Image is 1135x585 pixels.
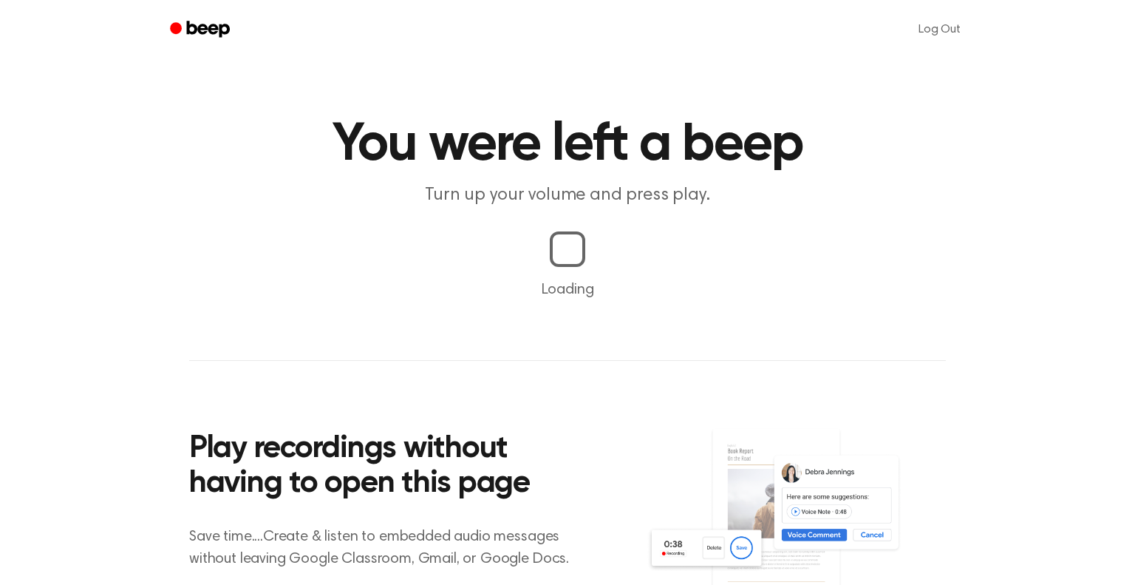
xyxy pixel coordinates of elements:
[189,118,946,172] h1: You were left a beep
[284,183,851,208] p: Turn up your volume and press play.
[189,526,587,570] p: Save time....Create & listen to embedded audio messages without leaving Google Classroom, Gmail, ...
[904,12,975,47] a: Log Out
[160,16,243,44] a: Beep
[18,279,1117,301] p: Loading
[189,432,587,502] h2: Play recordings without having to open this page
